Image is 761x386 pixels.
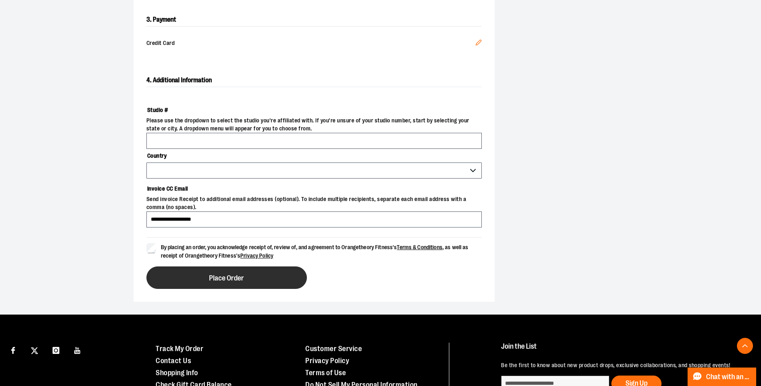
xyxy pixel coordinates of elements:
[146,103,482,117] label: Studio #
[397,244,442,250] a: Terms & Conditions
[146,182,482,195] label: Invoice CC Email
[71,343,85,357] a: Visit our Youtube page
[305,345,362,353] a: Customer Service
[146,74,482,87] h2: 4. Additional Information
[146,149,482,163] label: Country
[706,373,751,381] span: Chat with an Expert
[146,39,475,48] span: Credit Card
[156,345,203,353] a: Track My Order
[6,343,20,357] a: Visit our Facebook page
[146,117,482,133] span: Please use the dropdown to select the studio you're affiliated with. If you're unsure of your stu...
[146,266,307,289] button: Place Order
[49,343,63,357] a: Visit our Instagram page
[501,343,743,358] h4: Join the List
[737,338,753,354] button: Back To Top
[161,244,469,259] span: By placing an order, you acknowledge receipt of, review of, and agreement to Orangetheory Fitness...
[146,195,482,211] span: Send invoice Receipt to additional email addresses (optional). To include multiple recipients, se...
[240,252,273,259] a: Privacy Policy
[28,343,42,357] a: Visit our X page
[31,347,38,354] img: Twitter
[156,369,198,377] a: Shopping Info
[501,362,743,370] p: Be the first to know about new product drops, exclusive collaborations, and shopping events!
[146,13,482,26] h2: 3. Payment
[305,357,349,365] a: Privacy Policy
[156,357,191,365] a: Contact Us
[688,368,757,386] button: Chat with an Expert
[209,274,244,282] span: Place Order
[469,33,488,55] button: Edit
[146,243,156,253] input: By placing an order, you acknowledge receipt of, review of, and agreement to Orangetheory Fitness...
[305,369,346,377] a: Terms of Use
